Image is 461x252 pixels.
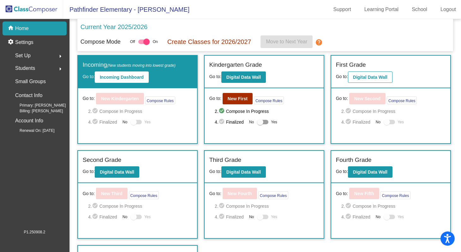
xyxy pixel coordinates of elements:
[223,188,257,199] button: New Fourth
[271,213,277,221] span: Yes
[81,38,121,46] p: Compose Mode
[387,96,417,104] button: Compose Rules
[83,95,95,102] span: Go to:
[271,118,277,126] span: Yes
[398,213,404,221] span: Yes
[215,108,319,115] span: 2. Compose In Progress
[336,156,372,165] label: Fourth Grade
[96,188,128,199] button: New Third
[228,191,252,196] b: New Fourth
[219,108,226,115] mat-icon: check_circle
[249,119,254,125] span: No
[349,188,379,199] button: New Fifth
[88,108,192,115] span: 2. Compose In Progress
[15,64,35,73] span: Students
[92,202,99,210] mat-icon: check_circle
[258,191,288,199] button: Compose Rules
[92,118,99,126] mat-icon: check_circle
[354,96,380,101] b: New Second
[83,74,95,79] span: Go to:
[57,65,64,73] mat-icon: arrow_right
[92,108,99,115] mat-icon: check_circle
[83,60,176,70] label: Incoming
[353,169,387,175] b: Digital Data Wall
[130,39,135,45] span: Off
[83,156,122,165] label: Second Grade
[88,213,119,221] span: 4. Finalized
[63,4,189,15] span: Pathfinder Elementary - [PERSON_NAME]
[209,74,221,79] span: Go to:
[336,190,348,197] span: Go to:
[219,213,226,221] mat-icon: check_circle
[380,191,410,199] button: Compose Rules
[359,4,404,15] a: Learning Portal
[349,93,386,104] button: New Second
[81,22,147,32] p: Current Year 2025/2026
[83,169,95,174] span: Go to:
[123,214,127,220] span: No
[341,213,373,221] span: 4. Finalized
[96,93,144,104] button: New Kindergarten
[100,75,144,80] b: Incoming Dashboard
[167,37,251,46] p: Create Classes for 2026/2027
[215,118,246,126] span: 4. Finalized
[9,102,66,108] span: Primary: [PERSON_NAME]
[15,77,46,86] p: Small Groups
[100,169,134,175] b: Digital Data Wall
[15,91,42,100] p: Contact Info
[348,71,392,83] button: Digital Data Wall
[95,71,149,83] button: Incoming Dashboard
[92,213,99,221] mat-icon: check_circle
[15,51,31,60] span: Set Up
[15,116,43,125] p: Account Info
[353,75,387,80] b: Digital Data Wall
[336,74,348,79] span: Go to:
[260,35,313,48] button: Move to Next Year
[215,202,319,210] span: 2. Compose In Progress
[223,93,253,104] button: New First
[144,213,151,221] span: Yes
[215,213,246,221] span: 4. Finalized
[345,118,353,126] mat-icon: check_circle
[95,166,139,178] button: Digital Data Wall
[336,169,348,174] span: Go to:
[15,25,29,32] p: Home
[129,191,159,199] button: Compose Rules
[209,190,221,197] span: Go to:
[9,108,63,114] span: Billing: [PERSON_NAME]
[336,95,348,102] span: Go to:
[376,214,380,220] span: No
[15,39,33,46] p: Settings
[345,213,353,221] mat-icon: check_circle
[345,202,353,210] mat-icon: check_circle
[9,128,54,133] span: Renewal On: [DATE]
[144,118,151,126] span: Yes
[57,52,64,60] mat-icon: arrow_right
[219,118,226,126] mat-icon: check_circle
[83,190,95,197] span: Go to:
[226,75,261,80] b: Digital Data Wall
[221,71,266,83] button: Digital Data Wall
[228,96,248,101] b: New First
[341,202,446,210] span: 2. Compose In Progress
[209,95,221,102] span: Go to:
[101,96,139,101] b: New Kindergarten
[209,156,241,165] label: Third Grade
[328,4,356,15] a: Support
[226,169,261,175] b: Digital Data Wall
[101,191,123,196] b: New Third
[123,119,127,125] span: No
[221,166,266,178] button: Digital Data Wall
[345,108,353,115] mat-icon: check_circle
[376,119,380,125] span: No
[219,202,226,210] mat-icon: check_circle
[209,169,221,174] span: Go to:
[254,96,284,104] button: Compose Rules
[107,63,176,68] span: (New students moving into lowest grade)
[88,202,192,210] span: 2. Compose In Progress
[8,39,15,46] mat-icon: settings
[153,39,158,45] span: On
[88,118,119,126] span: 4. Finalized
[341,118,373,126] span: 4. Finalized
[407,4,432,15] a: School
